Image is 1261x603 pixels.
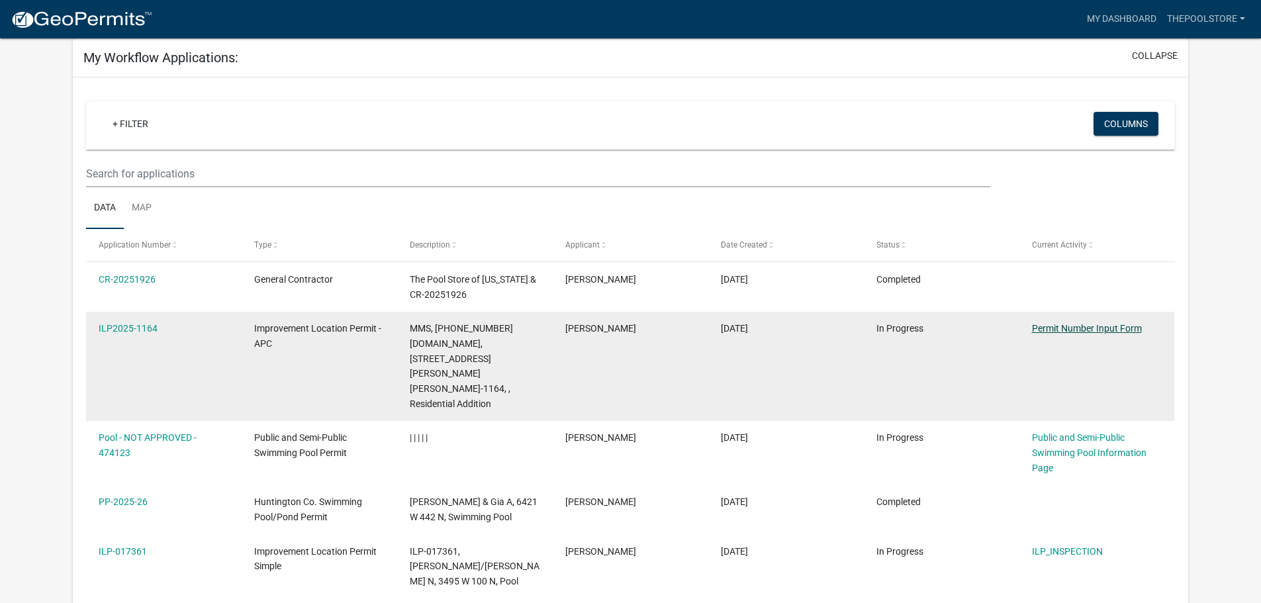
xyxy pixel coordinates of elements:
[721,240,767,250] span: Date Created
[1032,432,1146,473] a: Public and Semi-Public Swimming Pool Information Page
[99,240,171,250] span: Application Number
[721,432,748,443] span: 09/05/2025
[410,496,537,522] span: Coffey, Ron L & Gia A, 6421 W 442 N, Swimming Pool
[397,229,553,261] datatable-header-cell: Description
[708,229,864,261] datatable-header-cell: Date Created
[876,274,921,285] span: Completed
[410,240,450,250] span: Description
[721,323,748,334] span: 09/15/2025
[99,496,148,507] a: PP-2025-26
[1162,7,1250,32] a: thepoolstore
[1032,240,1087,250] span: Current Activity
[242,229,397,261] datatable-header-cell: Type
[410,432,428,443] span: | | | | |
[876,496,921,507] span: Completed
[565,240,600,250] span: Applicant
[86,160,990,187] input: Search for applications
[876,546,923,557] span: In Progress
[721,274,748,285] span: 09/15/2025
[565,274,636,285] span: Kate Myers
[410,546,539,587] span: ILP-017361, Salamone, Jeffrey M/Brandy N, 3495 W 100 N, Pool
[410,274,536,300] span: The Pool Store of Indiana & CR-20251926
[86,187,124,230] a: Data
[254,274,333,285] span: General Contractor
[99,546,147,557] a: ILP-017361
[565,432,636,443] span: Kate Myers
[99,274,156,285] a: CR-20251926
[553,229,708,261] datatable-header-cell: Applicant
[1032,323,1142,334] a: Permit Number Input Form
[863,229,1019,261] datatable-header-cell: Status
[721,546,748,557] span: 02/27/2025
[565,496,636,507] span: Kate Myers
[876,240,900,250] span: Status
[565,323,636,334] span: Kate Myers
[876,323,923,334] span: In Progress
[1032,546,1103,557] a: ILP_INSPECTION
[876,432,923,443] span: In Progress
[124,187,160,230] a: Map
[254,496,362,522] span: Huntington Co. Swimming Pool/Pond Permit
[254,240,271,250] span: Type
[1132,49,1178,63] button: collapse
[254,432,347,458] span: Public and Semi-Public Swimming Pool Permit
[86,229,242,261] datatable-header-cell: Application Number
[99,323,158,334] a: ILP2025-1164
[1082,7,1162,32] a: My Dashboard
[1094,112,1158,136] button: Columns
[565,546,636,557] span: Kate Myers
[102,112,159,136] a: + Filter
[410,323,513,409] span: MMS, 005-109-406.CA, 3544 N BARBEE RD, Myers, ILP2025-1164, , Residential Addition
[254,323,381,349] span: Improvement Location Permit - APC
[254,546,377,572] span: Improvement Location Permit Simple
[99,432,197,458] a: Pool - NOT APPROVED - 474123
[721,496,748,507] span: 09/03/2025
[1019,229,1174,261] datatable-header-cell: Current Activity
[83,50,238,66] h5: My Workflow Applications:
